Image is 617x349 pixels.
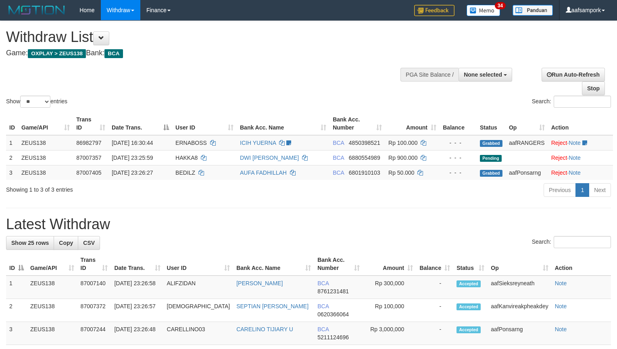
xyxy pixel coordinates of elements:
th: Amount: activate to sort column ascending [363,253,417,276]
a: CSV [78,236,100,250]
td: aafPonsarng [488,322,551,345]
span: Rp 50.000 [388,169,415,176]
a: Run Auto-Refresh [542,68,605,82]
span: HAKKA8 [175,155,198,161]
select: Showentries [20,96,50,108]
span: Copy 6880554989 to clipboard [349,155,380,161]
a: [PERSON_NAME] [236,280,283,286]
td: Rp 3,000,000 [363,322,417,345]
span: BCA [333,169,344,176]
td: ZEUS138 [27,299,77,322]
th: Status [477,112,506,135]
a: Copy [54,236,78,250]
td: CARELLINO03 [164,322,233,345]
a: Note [555,326,567,332]
td: - [416,322,453,345]
th: Op: activate to sort column ascending [506,112,548,135]
span: ERNABOSS [175,140,207,146]
span: 86982797 [76,140,101,146]
span: BCA [333,155,344,161]
span: Copy 6801910103 to clipboard [349,169,380,176]
th: Trans ID: activate to sort column ascending [77,253,111,276]
a: Note [555,303,567,309]
span: Accepted [456,280,481,287]
th: Action [552,253,611,276]
td: 87007372 [77,299,111,322]
a: Next [589,183,611,197]
div: - - - [443,154,473,162]
div: Showing 1 to 3 of 3 entries [6,182,251,194]
td: 3 [6,165,18,180]
th: Trans ID: activate to sort column ascending [73,112,108,135]
td: ZEUS138 [27,276,77,299]
h1: Withdraw List [6,29,403,45]
th: User ID: activate to sort column ascending [172,112,237,135]
div: - - - [443,139,473,147]
th: Op: activate to sort column ascending [488,253,551,276]
td: ALIFZIDAN [164,276,233,299]
a: SEPTIAN [PERSON_NAME] [236,303,308,309]
span: Rp 900.000 [388,155,417,161]
h1: Latest Withdraw [6,216,611,232]
td: [DATE] 23:26:57 [111,299,163,322]
span: None selected [464,71,502,78]
td: - [416,276,453,299]
td: ZEUS138 [27,322,77,345]
span: [DATE] 23:25:59 [112,155,153,161]
td: [DEMOGRAPHIC_DATA] [164,299,233,322]
a: AUFA FADHILLAH [240,169,287,176]
th: ID: activate to sort column descending [6,253,27,276]
td: aafRANGERS [506,135,548,150]
th: Balance [440,112,477,135]
a: CARELINO TIJIARY U [236,326,293,332]
span: Copy 8761231481 to clipboard [317,288,349,295]
input: Search: [554,236,611,248]
a: Previous [544,183,576,197]
td: · [548,135,613,150]
td: Rp 300,000 [363,276,417,299]
td: ZEUS138 [18,150,73,165]
span: CSV [83,240,95,246]
span: 87007405 [76,169,101,176]
a: Show 25 rows [6,236,54,250]
td: 2 [6,150,18,165]
span: Accepted [456,326,481,333]
a: Note [569,169,581,176]
td: · [548,165,613,180]
a: DWI [PERSON_NAME] [240,155,299,161]
span: BEDILZ [175,169,195,176]
a: Note [569,140,581,146]
span: Show 25 rows [11,240,49,246]
th: Status: activate to sort column ascending [453,253,488,276]
td: 87007140 [77,276,111,299]
th: Amount: activate to sort column ascending [385,112,440,135]
a: Note [569,155,581,161]
span: Grabbed [480,140,502,147]
img: panduan.png [513,5,553,16]
div: PGA Site Balance / [400,68,459,82]
td: · [548,150,613,165]
th: Balance: activate to sort column ascending [416,253,453,276]
span: Grabbed [480,170,502,177]
td: ZEUS138 [18,165,73,180]
span: BCA [317,280,329,286]
span: Copy 0620366064 to clipboard [317,311,349,318]
td: 1 [6,276,27,299]
th: Date Trans.: activate to sort column ascending [111,253,163,276]
span: [DATE] 16:30:44 [112,140,153,146]
th: Bank Acc. Name: activate to sort column ascending [233,253,314,276]
a: Stop [582,82,605,95]
span: Rp 100.000 [388,140,417,146]
a: Reject [551,140,567,146]
label: Search: [532,236,611,248]
span: [DATE] 23:26:27 [112,169,153,176]
td: Rp 100,000 [363,299,417,322]
span: Pending [480,155,502,162]
span: Accepted [456,303,481,310]
span: BCA [104,49,123,58]
td: aafKanvireakpheakdey [488,299,551,322]
label: Search: [532,96,611,108]
a: Reject [551,155,567,161]
img: MOTION_logo.png [6,4,67,16]
th: Date Trans.: activate to sort column descending [108,112,172,135]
